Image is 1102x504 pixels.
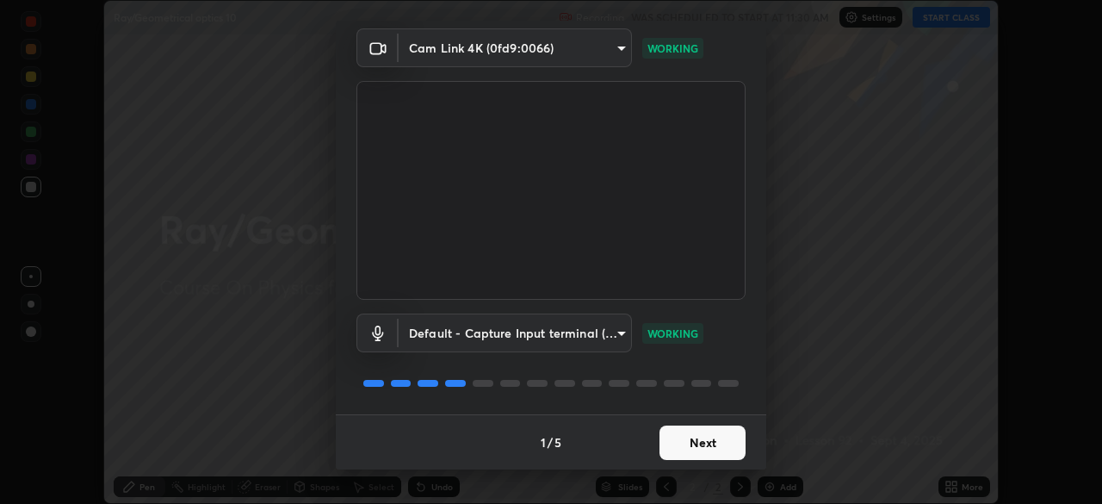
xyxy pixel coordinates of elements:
h4: 1 [541,433,546,451]
p: WORKING [647,326,698,341]
p: WORKING [647,40,698,56]
h4: / [548,433,553,451]
h4: 5 [554,433,561,451]
button: Next [659,426,746,460]
div: Cam Link 4K (0fd9:0066) [399,314,632,352]
div: Cam Link 4K (0fd9:0066) [399,28,632,67]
